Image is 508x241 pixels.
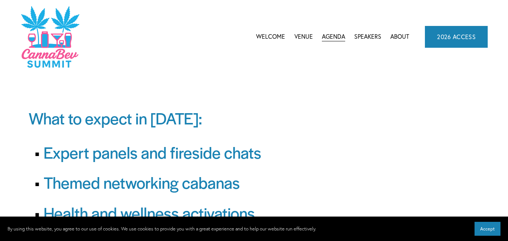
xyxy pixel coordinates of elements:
[354,31,381,42] a: Speakers
[256,31,285,42] a: Welcome
[390,31,409,42] a: About
[8,225,316,233] p: By using this website, you agree to our use of cookies. We use cookies to provide you with a grea...
[44,171,240,193] span: Themed networking cabanas
[322,32,345,42] span: Agenda
[294,31,313,42] a: Venue
[20,5,79,69] img: CannaDataCon
[29,107,202,129] span: What to expect in [DATE]:
[44,141,261,163] span: Expert panels and fireside chats
[322,31,345,42] a: folder dropdown
[480,226,495,232] span: Accept
[44,202,255,224] span: Health and wellness activations
[475,222,500,236] button: Accept
[425,26,488,48] a: 2026 ACCESS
